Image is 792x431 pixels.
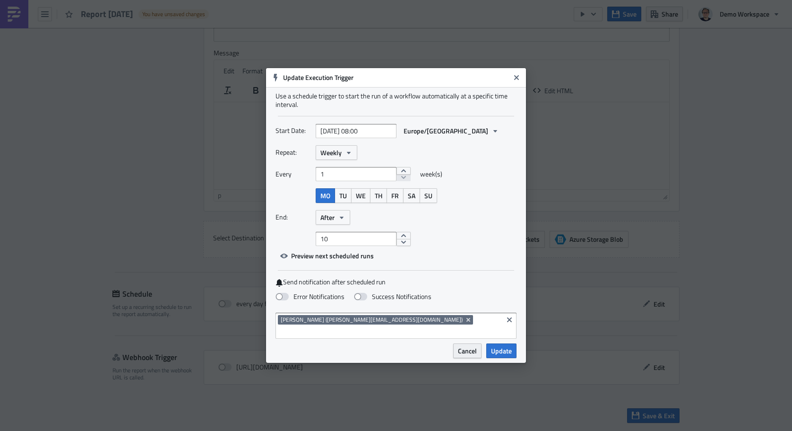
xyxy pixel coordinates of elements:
[351,188,370,203] button: WE
[370,188,387,203] button: TH
[491,346,512,356] span: Update
[375,191,382,201] span: TH
[4,4,451,11] body: Rich Text Area. Press ALT-0 for help.
[458,346,477,356] span: Cancel
[356,191,366,201] span: WE
[316,124,396,138] input: YYYY-MM-DD HH:mm
[283,73,510,82] h6: Update Execution Trigger
[504,314,515,325] button: Clear selected items
[316,188,335,203] button: MO
[335,188,352,203] button: TU
[316,145,357,160] button: Weekly
[275,292,344,301] label: Error Notifications
[404,126,488,136] span: Europe/[GEOGRAPHIC_DATA]
[396,167,411,175] button: increment
[391,191,399,201] span: FR
[509,70,524,85] button: Close
[399,123,504,138] button: Europe/[GEOGRAPHIC_DATA]
[275,92,517,109] div: Use a schedule trigger to start the run of a workflow automatically at a specific time interval.
[453,343,482,358] button: Cancel
[396,174,411,182] button: decrement
[320,191,330,201] span: MO
[275,123,311,138] label: Start Date:
[275,145,311,159] label: Repeat:
[420,188,437,203] button: SU
[465,315,473,325] button: Remove Tag
[396,239,411,246] button: decrement
[320,148,342,158] span: Weekly
[275,167,311,181] label: Every
[396,232,411,239] button: increment
[316,210,350,225] button: After
[275,248,379,263] button: Preview next scheduled runs
[275,210,311,224] label: End:
[408,191,415,201] span: SA
[320,212,335,222] span: After
[387,188,404,203] button: FR
[420,167,442,181] span: week(s)
[354,292,431,301] label: Success Notifications
[403,188,420,203] button: SA
[275,278,517,287] label: Send notification after scheduled run
[486,343,517,358] button: Update
[339,191,347,201] span: TU
[291,251,374,261] span: Preview next scheduled runs
[424,191,432,201] span: SU
[281,316,463,324] span: [PERSON_NAME] ([PERSON_NAME][EMAIL_ADDRESS][DOMAIN_NAME])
